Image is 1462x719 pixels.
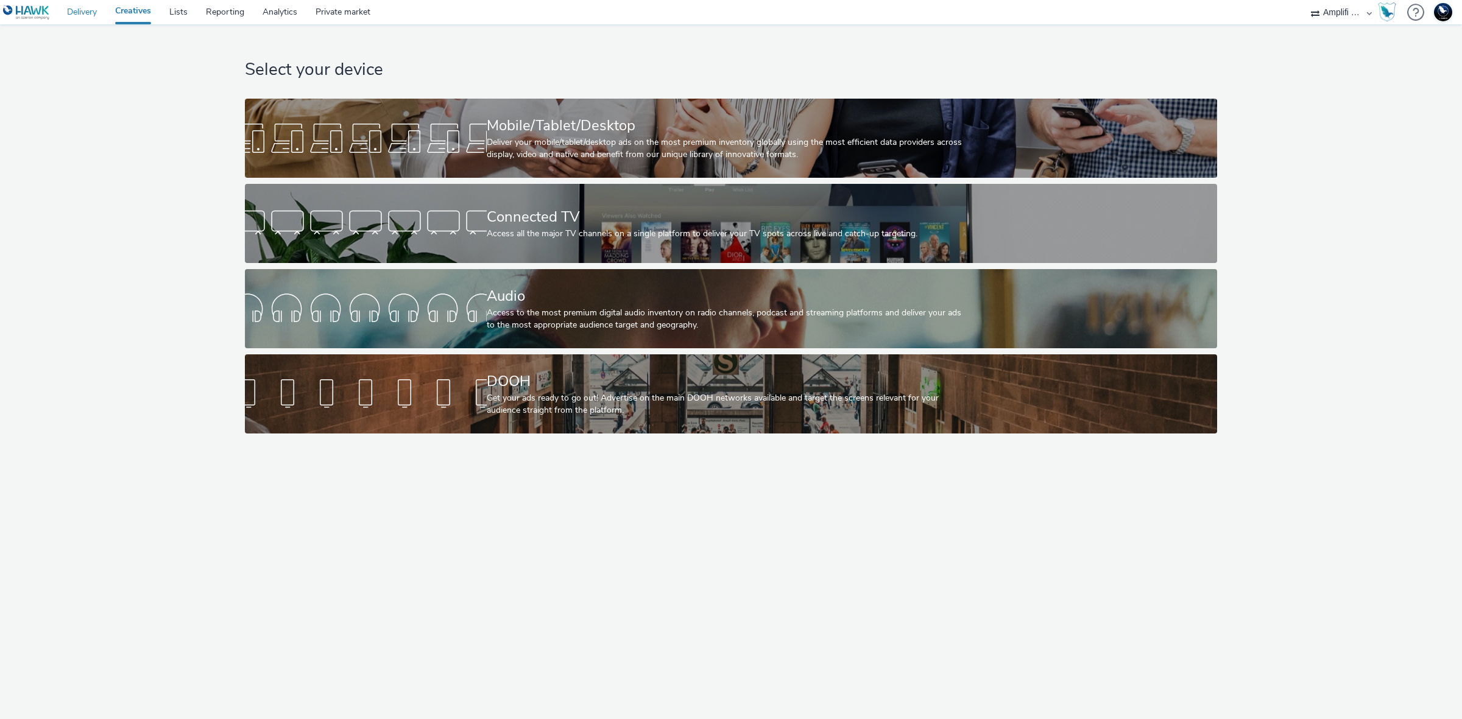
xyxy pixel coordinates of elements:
div: Connected TV [487,206,970,228]
div: Audio [487,286,970,307]
a: DOOHGet your ads ready to go out! Advertise on the main DOOH networks available and target the sc... [245,354,1217,433]
img: Support Hawk [1434,3,1452,21]
img: Hawk Academy [1378,2,1396,22]
a: AudioAccess to the most premium digital audio inventory on radio channels, podcast and streaming ... [245,269,1217,348]
div: Access to the most premium digital audio inventory on radio channels, podcast and streaming platf... [487,307,970,332]
div: Access all the major TV channels on a single platform to deliver your TV spots across live and ca... [487,228,970,240]
a: Hawk Academy [1378,2,1401,22]
img: undefined Logo [3,5,50,20]
div: Mobile/Tablet/Desktop [487,115,970,136]
a: Mobile/Tablet/DesktopDeliver your mobile/tablet/desktop ads on the most premium inventory globall... [245,99,1217,178]
div: DOOH [487,371,970,392]
a: Connected TVAccess all the major TV channels on a single platform to deliver your TV spots across... [245,184,1217,263]
div: Get your ads ready to go out! Advertise on the main DOOH networks available and target the screen... [487,392,970,417]
div: Deliver your mobile/tablet/desktop ads on the most premium inventory globally using the most effi... [487,136,970,161]
h1: Select your device [245,58,1217,82]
